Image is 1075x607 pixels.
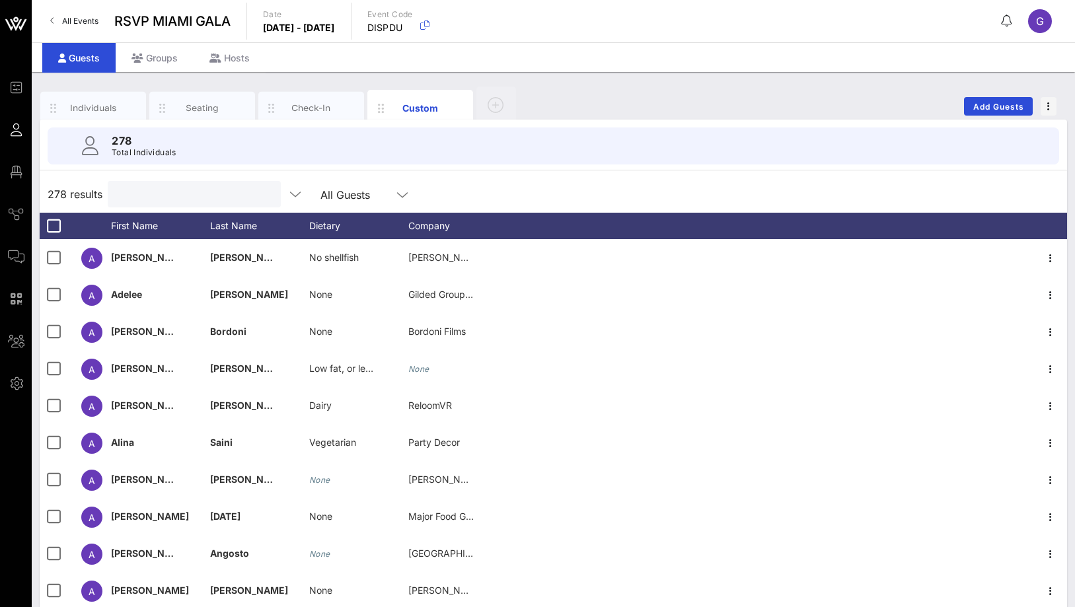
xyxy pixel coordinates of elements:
span: Party Decor [408,437,460,448]
span: [PERSON_NAME] [210,252,288,263]
p: 278 [112,133,176,149]
i: None [309,475,330,485]
span: Gilded Group Decor [408,289,494,300]
i: None [309,549,330,559]
div: Dietary [309,213,408,239]
span: Low fat, or less to no sauce. Can eat chicken and white fish [309,363,566,374]
span: Bordoni [210,326,246,337]
span: [PERSON_NAME] [210,474,288,485]
span: [DATE] [210,511,241,522]
span: [PERSON_NAME] [111,548,189,559]
span: [PERSON_NAME] [111,474,189,485]
span: A [89,586,95,597]
span: Adelee [111,289,142,300]
span: A [89,475,95,486]
i: None [408,364,429,374]
div: Check-In [282,102,341,114]
span: Dairy [309,400,332,411]
div: Individuals [64,102,123,114]
span: [PERSON_NAME] [210,289,288,300]
p: DISPDU [367,21,413,34]
span: [PERSON_NAME] Events [408,474,516,485]
span: Add Guests [973,102,1025,112]
span: Angosto [210,548,249,559]
span: [PERSON_NAME] [111,400,189,411]
div: Custom [391,101,450,115]
div: All Guests [313,181,418,207]
p: Date [263,8,335,21]
div: First Name [111,213,210,239]
span: All Events [62,16,98,26]
span: A [89,512,95,523]
div: Groups [116,43,194,73]
a: All Events [42,11,106,32]
span: None [309,326,332,337]
span: [PERSON_NAME] Weddings [408,252,531,263]
span: [PERSON_NAME] [111,252,189,263]
span: [PERSON_NAME] [210,400,288,411]
div: G [1028,9,1052,33]
span: None [309,289,332,300]
span: [PERSON_NAME] [111,326,189,337]
span: A [89,438,95,449]
span: [PERSON_NAME] Weddings [408,585,531,596]
span: [PERSON_NAME] [111,585,189,596]
span: None [309,585,332,596]
div: Guests [42,43,116,73]
span: No shellfish [309,252,359,263]
span: 278 results [48,186,102,202]
span: Vegetarian [309,437,356,448]
span: A [89,327,95,338]
div: All Guests [320,189,370,201]
span: A [89,290,95,301]
p: Event Code [367,8,413,21]
span: A [89,364,95,375]
p: [DATE] - [DATE] [263,21,335,34]
span: Saini [210,437,233,448]
span: ReloomVR [408,400,452,411]
button: Add Guests [964,97,1033,116]
span: A [89,549,95,560]
span: RSVP MIAMI GALA [114,11,231,31]
span: [PERSON_NAME] [111,363,189,374]
span: [PERSON_NAME] [111,511,189,522]
div: Company [408,213,507,239]
div: Seating [173,102,232,114]
span: G [1036,15,1044,28]
span: [PERSON_NAME] [210,363,288,374]
span: A [89,253,95,264]
span: Alina [111,437,134,448]
span: [PERSON_NAME] [210,585,288,596]
div: Last Name [210,213,309,239]
span: Bordoni Films [408,326,466,337]
span: [GEOGRAPHIC_DATA] [408,548,503,559]
div: Hosts [194,43,266,73]
span: None [309,511,332,522]
span: Major Food Group / Major Food Events [408,511,574,522]
p: Total Individuals [112,146,176,159]
span: A [89,401,95,412]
